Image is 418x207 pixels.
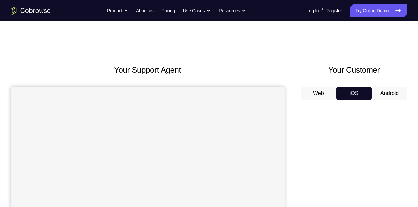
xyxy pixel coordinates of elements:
[11,64,285,76] h2: Your Support Agent
[336,87,372,100] button: iOS
[350,4,407,17] a: Try Online Demo
[326,4,342,17] a: Register
[107,4,128,17] button: Product
[306,4,319,17] a: Log In
[301,64,407,76] h2: Your Customer
[321,7,323,15] span: /
[161,4,175,17] a: Pricing
[136,4,153,17] a: About us
[11,7,51,15] a: Go to the home page
[301,87,336,100] button: Web
[219,4,246,17] button: Resources
[372,87,407,100] button: Android
[183,4,211,17] button: Use Cases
